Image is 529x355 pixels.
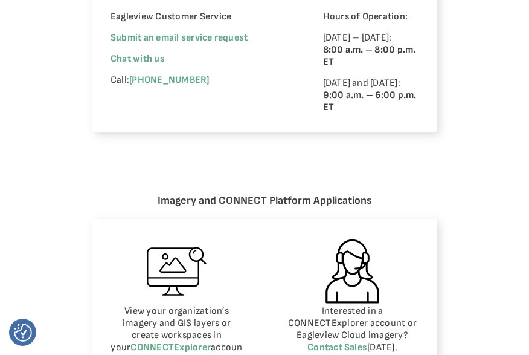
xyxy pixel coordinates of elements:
p: [DATE] and [DATE]: [323,77,418,114]
a: CONNECTExplorer [130,342,211,353]
a: Contact Sales [307,342,367,353]
strong: 8:00 a.m. – 8:00 p.m. ET [323,44,416,68]
iframe: Chat Window [473,302,511,340]
h6: Imagery and CONNECT Platform Applications [92,192,437,210]
a: Submit an email service request [111,32,248,44]
p: Eagleview Customer Service [111,11,290,23]
img: Revisit consent button [14,324,32,342]
p: Interested in a CONNECTExplorer account or Eagleview Cloud imagery? [DATE]. [286,305,418,354]
span: Chat with us [111,53,165,65]
button: Consent Preferences [14,324,32,342]
strong: 9:00 a.m. – 6:00 p.m. ET [323,90,417,113]
a: [PHONE_NUMBER] [129,74,209,86]
p: Hours of Operation: [323,11,418,23]
p: Call: [111,74,290,86]
p: [DATE] – [DATE]: [323,32,418,68]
